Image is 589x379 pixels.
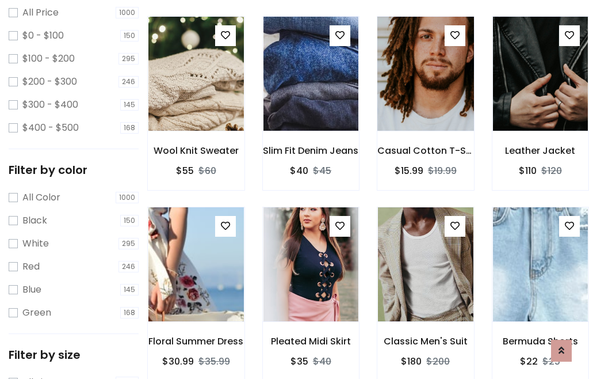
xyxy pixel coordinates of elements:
[519,165,537,176] h6: $110
[118,76,139,88] span: 246
[22,52,75,66] label: $100 - $200
[263,336,359,347] h6: Pleated Midi Skirt
[120,99,139,111] span: 145
[120,215,139,226] span: 150
[313,355,331,368] del: $40
[520,356,538,367] h6: $22
[116,192,139,203] span: 1000
[22,191,60,204] label: All Color
[313,164,331,177] del: $45
[395,165,423,176] h6: $15.99
[120,284,139,295] span: 145
[118,261,139,272] span: 246
[120,122,139,134] span: 168
[541,164,562,177] del: $120
[22,29,64,43] label: $0 - $100
[22,214,47,228] label: Black
[22,75,77,89] label: $200 - $300
[263,145,359,156] h6: Slim Fit Denim Jeans
[118,53,139,65] span: 295
[22,6,59,20] label: All Price
[148,336,244,347] h6: Floral Summer Dress
[9,348,139,362] h5: Filter by size
[120,307,139,319] span: 168
[118,238,139,249] span: 295
[290,165,308,176] h6: $40
[22,98,78,112] label: $300 - $400
[492,145,589,156] h6: Leather Jacket
[377,336,474,347] h6: Classic Men's Suit
[116,7,139,18] span: 1000
[22,283,41,297] label: Blue
[492,336,589,347] h6: Bermuda Shorts
[428,164,457,177] del: $19.99
[198,164,216,177] del: $60
[176,165,194,176] h6: $55
[162,356,194,367] h6: $30.99
[377,145,474,156] h6: Casual Cotton T-Shirt
[22,237,49,251] label: White
[9,163,139,177] h5: Filter by color
[542,355,560,368] del: $25
[120,30,139,41] span: 150
[426,355,450,368] del: $200
[22,306,51,320] label: Green
[401,356,422,367] h6: $180
[290,356,308,367] h6: $35
[22,260,40,274] label: Red
[148,145,244,156] h6: Wool Knit Sweater
[198,355,230,368] del: $35.99
[22,121,79,135] label: $400 - $500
